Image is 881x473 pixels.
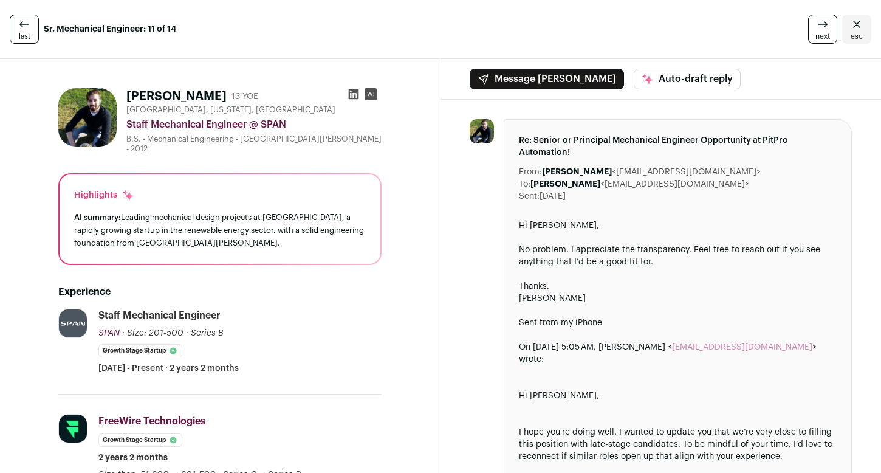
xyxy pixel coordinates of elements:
[98,329,120,337] span: SPAN
[530,180,600,188] b: [PERSON_NAME]
[672,343,812,351] a: [EMAIL_ADDRESS][DOMAIN_NAME]
[58,285,382,299] h2: Experience
[519,426,837,463] div: I hope you're doing well. I wanted to update you that we’re very close to filling this position w...
[634,69,741,89] button: Auto-draft reply
[186,327,188,339] span: ·
[126,88,227,105] h1: [PERSON_NAME]
[126,105,335,115] span: [GEOGRAPHIC_DATA], [US_STATE], [GEOGRAPHIC_DATA]
[98,433,182,447] li: Growth Stage Startup
[842,15,871,44] a: Close
[44,23,176,35] strong: Sr. Mechanical Engineer: 11 of 14
[74,211,366,249] div: Leading mechanical design projects at [GEOGRAPHIC_DATA], a rapidly growing startup in the renewab...
[126,134,382,154] div: B.S. - Mechanical Engineering - [GEOGRAPHIC_DATA][PERSON_NAME] - 2012
[98,362,239,375] span: [DATE] - Present · 2 years 2 months
[231,91,258,103] div: 13 YOE
[59,415,87,443] img: cbec191a05250fbd28193d05636ef97e13b12c6614719397ba8b91f2a164bb59.jpg
[74,213,121,221] span: AI summary:
[98,452,168,464] span: 2 years 2 months
[519,341,837,378] blockquote: On [DATE] 5:05 AM, [PERSON_NAME] < > wrote:
[58,88,117,147] img: 50e602f2447489d216bc92aa33c7ff80ab12a97bf82670e80bc01f5efccfe54f
[74,189,134,201] div: Highlights
[98,309,221,322] div: Staff Mechanical Engineer
[470,119,494,143] img: 50e602f2447489d216bc92aa33c7ff80ab12a97bf82670e80bc01f5efccfe54f
[519,280,837,292] div: Thanks,
[59,309,87,337] img: 481dd2fd734666153fd5351c216a5d7ac69c72da2755ee7a293c5c41de8c39f5.jpg
[519,190,540,202] dt: Sent:
[519,292,837,305] div: [PERSON_NAME]
[542,168,612,176] b: [PERSON_NAME]
[519,178,530,190] dt: To:
[98,344,182,357] li: Growth Stage Startup
[519,134,837,159] span: Re: Senior or Principal Mechanical Engineer Opportunity at PitPro Automation!
[191,329,224,337] span: Series B
[122,329,183,337] span: · Size: 201-500
[470,69,624,89] button: Message [PERSON_NAME]
[98,416,205,426] span: FreeWire Technologies
[851,32,863,41] span: esc
[10,15,39,44] a: last
[519,317,837,329] div: Sent from my iPhone
[126,117,382,132] div: Staff Mechanical Engineer @ SPAN
[540,190,566,202] dd: [DATE]
[519,390,837,402] div: Hi [PERSON_NAME],
[808,15,837,44] a: next
[19,32,30,41] span: last
[519,244,837,268] div: No problem. I appreciate the transparency. Feel free to reach out if you see anything that I’d be...
[542,166,761,178] dd: <[EMAIL_ADDRESS][DOMAIN_NAME]>
[815,32,830,41] span: next
[519,166,542,178] dt: From:
[530,178,749,190] dd: <[EMAIL_ADDRESS][DOMAIN_NAME]>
